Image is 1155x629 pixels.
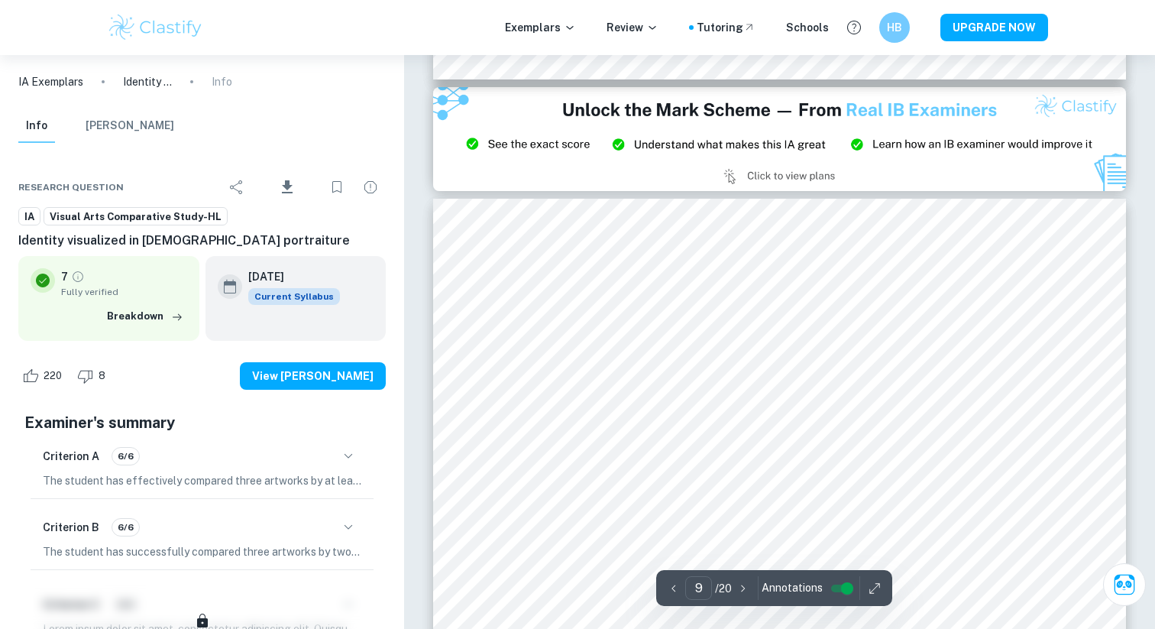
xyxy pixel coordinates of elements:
[90,368,114,384] span: 8
[786,19,829,36] a: Schools
[61,285,187,299] span: Fully verified
[18,109,55,143] button: Info
[505,19,576,36] p: Exemplars
[248,288,340,305] div: This exemplar is based on the current syllabus. Feel free to refer to it for inspiration/ideas wh...
[18,364,70,388] div: Like
[762,580,823,596] span: Annotations
[107,12,204,43] img: Clastify logo
[715,580,732,597] p: / 20
[43,543,361,560] p: The student has successfully compared three artworks by two different artists, meeting the requir...
[61,268,68,285] p: 7
[322,172,352,203] div: Bookmark
[44,207,228,226] a: Visual Arts Comparative Study-HL
[248,288,340,305] span: Current Syllabus
[18,180,124,194] span: Research question
[18,232,386,250] h6: Identity visualized in [DEMOGRAPHIC_DATA] portraiture
[1103,563,1146,606] button: Ask Clai
[18,207,40,226] a: IA
[222,172,252,203] div: Share
[103,305,187,328] button: Breakdown
[35,368,70,384] span: 220
[255,167,319,207] div: Download
[43,519,99,536] h6: Criterion B
[940,14,1048,41] button: UPGRADE NOW
[123,73,172,90] p: Identity visualized in [DEMOGRAPHIC_DATA] portraiture
[18,73,83,90] a: IA Exemplars
[879,12,910,43] button: HB
[886,19,904,36] h6: HB
[248,268,328,285] h6: [DATE]
[24,411,380,434] h5: Examiner's summary
[607,19,658,36] p: Review
[71,270,85,284] a: Grade fully verified
[355,172,386,203] div: Report issue
[240,362,386,390] button: View [PERSON_NAME]
[86,109,174,143] button: [PERSON_NAME]
[43,472,361,489] p: The student has effectively compared three artworks by at least two different artists, fulfilling...
[43,448,99,465] h6: Criterion A
[44,209,227,225] span: Visual Arts Comparative Study-HL
[73,364,114,388] div: Dislike
[212,73,232,90] p: Info
[112,520,139,534] span: 6/6
[841,15,867,41] button: Help and Feedback
[697,19,755,36] a: Tutoring
[112,449,139,463] span: 6/6
[433,87,1126,191] img: Ad
[19,209,40,225] span: IA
